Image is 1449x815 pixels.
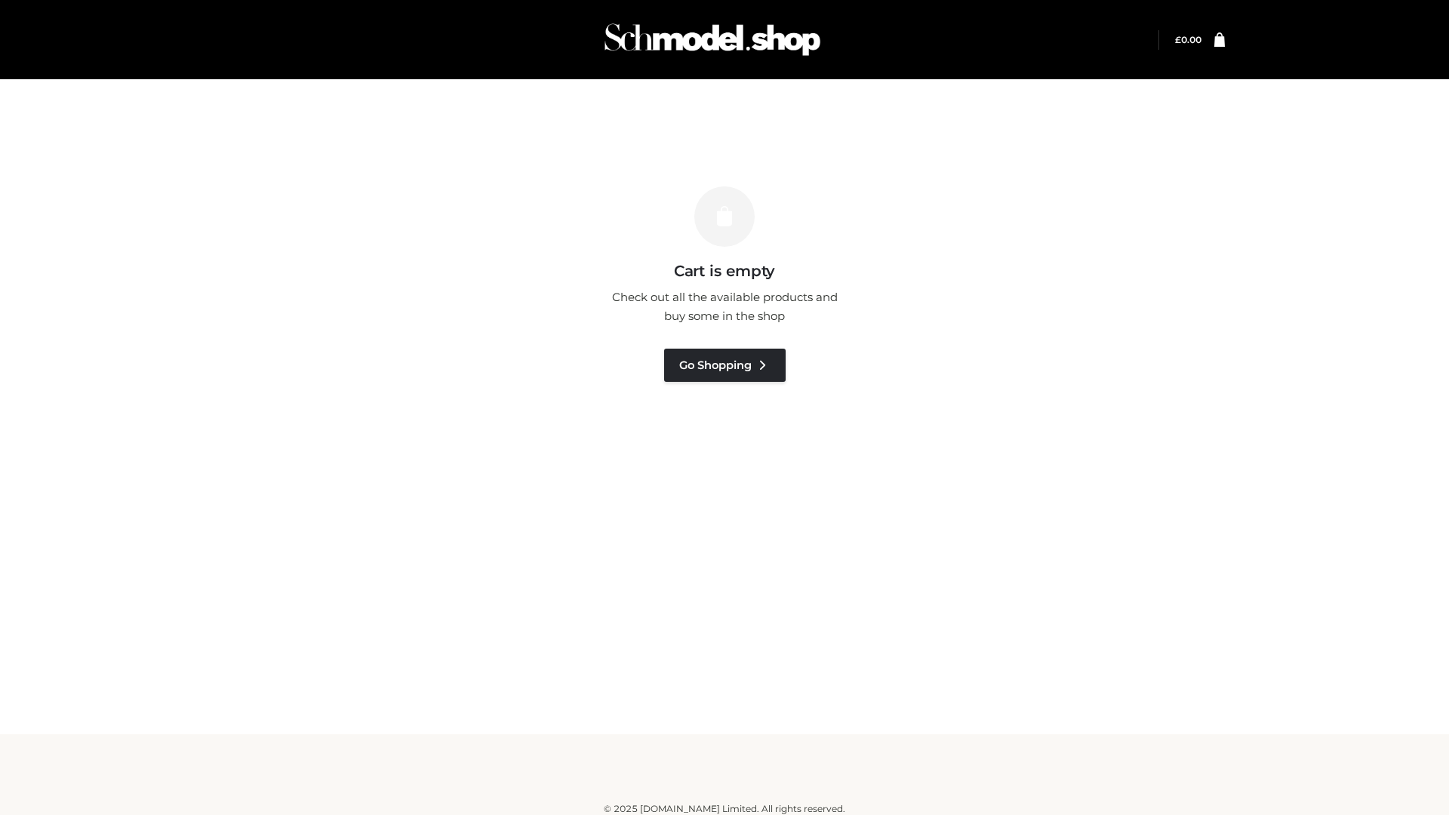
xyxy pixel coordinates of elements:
[604,288,845,326] p: Check out all the available products and buy some in the shop
[258,262,1191,280] h3: Cart is empty
[1175,34,1201,45] bdi: 0.00
[1175,34,1181,45] span: £
[599,10,826,69] img: Schmodel Admin 964
[1175,34,1201,45] a: £0.00
[664,349,786,382] a: Go Shopping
